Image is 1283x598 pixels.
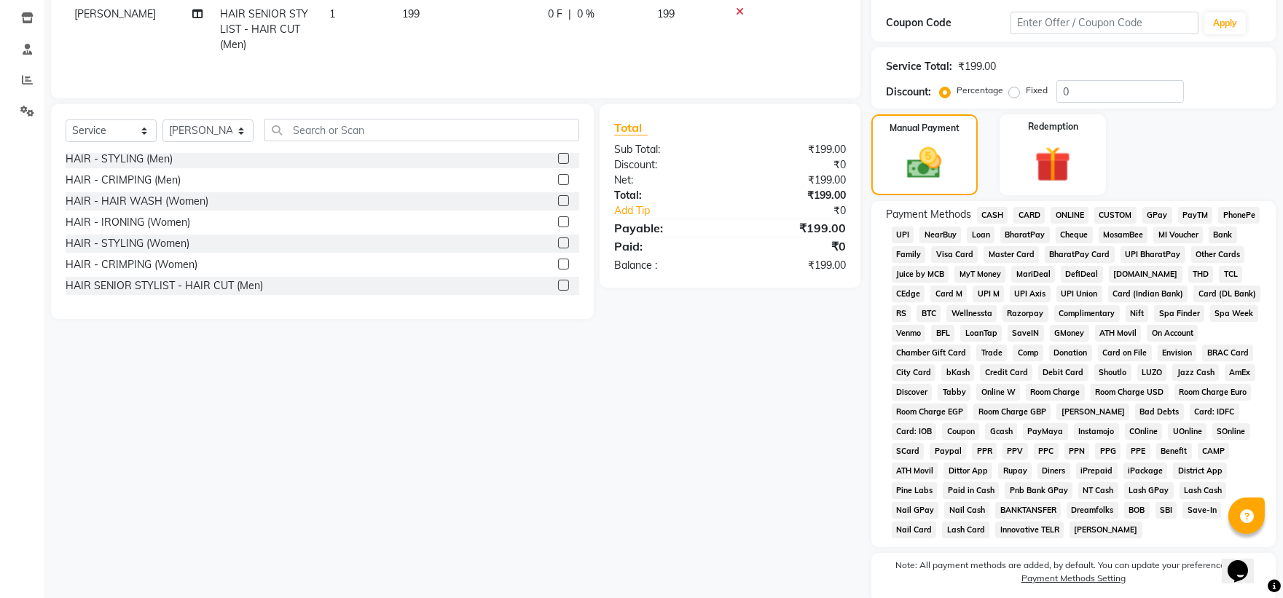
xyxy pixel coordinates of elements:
div: HAIR SENIOR STYLIST - HAIR CUT (Men) [66,278,263,294]
span: CUSTOM [1094,207,1137,224]
span: Discover [892,384,933,401]
span: PPC [1034,443,1059,460]
div: Discount: [886,84,931,100]
a: Add Tip [603,203,751,219]
span: BTC [917,305,941,322]
span: Room Charge EGP [892,404,968,420]
span: HAIR SENIOR STYLIST - HAIR CUT (Men) [220,7,308,51]
span: [DOMAIN_NAME] [1109,266,1182,283]
span: Venmo [892,325,926,342]
span: PPG [1095,443,1121,460]
span: SaveIN [1008,325,1044,342]
span: City Card [892,364,936,381]
div: HAIR - HAIR WASH (Women) [66,194,208,209]
span: Rupay [998,463,1032,479]
span: Pine Labs [892,482,938,499]
span: Complimentary [1054,305,1120,322]
div: ₹199.00 [958,59,996,74]
span: [PERSON_NAME] [1056,404,1129,420]
span: UOnline [1168,423,1207,440]
span: BOB [1124,502,1150,519]
span: SCard [892,443,925,460]
img: _cash.svg [896,143,952,183]
span: UPI [892,227,914,243]
div: HAIR - CRIMPING (Men) [66,173,181,188]
span: LUZO [1137,364,1167,381]
span: PPN [1064,443,1090,460]
span: 0 F [548,7,562,22]
label: Fixed [1026,84,1048,97]
span: SOnline [1212,423,1250,440]
span: PhonePe [1218,207,1260,224]
div: ₹199.00 [730,219,857,237]
span: Trade [976,345,1007,361]
span: Card M [930,286,967,302]
span: Paypal [930,443,966,460]
span: ATH Movil [1095,325,1142,342]
span: Card (Indian Bank) [1108,286,1188,302]
span: Wellnessta [946,305,997,322]
span: Donation [1049,345,1092,361]
input: Search or Scan [264,119,579,141]
span: UPI M [973,286,1004,302]
span: CAMP [1198,443,1230,460]
span: TCL [1219,266,1242,283]
span: [PERSON_NAME] [1070,522,1142,538]
span: UPI BharatPay [1121,246,1185,263]
span: Online W [976,384,1020,401]
span: PPR [972,443,997,460]
label: Percentage [957,84,1003,97]
span: [PERSON_NAME] [74,7,156,20]
span: Other Cards [1191,246,1245,263]
span: Spa Finder [1154,305,1204,322]
span: Dittor App [943,463,992,479]
span: ATH Movil [892,463,938,479]
span: Razorpay [1003,305,1048,322]
span: ONLINE [1051,207,1088,224]
span: CEdge [892,286,925,302]
span: Juice by MCB [892,266,949,283]
span: Bank [1209,227,1237,243]
span: Jazz Cash [1172,364,1219,381]
span: iPackage [1123,463,1168,479]
div: ₹199.00 [730,173,857,188]
span: Shoutlo [1094,364,1131,381]
label: Manual Payment [890,122,960,135]
button: Apply [1204,12,1246,34]
span: Comp [1013,345,1043,361]
span: Tabby [938,384,970,401]
span: Lash GPay [1124,482,1174,499]
span: Envision [1158,345,1197,361]
span: LoanTap [960,325,1002,342]
span: BharatPay [1000,227,1050,243]
span: BANKTANSFER [995,502,1061,519]
div: ₹199.00 [730,258,857,273]
div: ₹199.00 [730,188,857,203]
span: 0 % [577,7,595,22]
div: Service Total: [886,59,952,74]
div: Coupon Code [886,15,1011,31]
div: ₹0 [751,203,857,219]
span: Cheque [1056,227,1093,243]
span: 199 [402,7,420,20]
span: Bad Debts [1135,404,1184,420]
span: Credit Card [980,364,1032,381]
div: Payable: [603,219,730,237]
span: Lash Cash [1180,482,1227,499]
span: Paid in Cash [943,482,999,499]
span: MI Voucher [1153,227,1203,243]
span: COnline [1125,423,1163,440]
span: PayTM [1178,207,1213,224]
span: MariDeal [1011,266,1055,283]
span: Payment Methods [886,207,971,222]
span: Nail Cash [944,502,989,519]
div: HAIR - IRONING (Women) [66,215,190,230]
span: Card: IDFC [1190,404,1239,420]
span: AmEx [1225,364,1255,381]
span: Pnb Bank GPay [1005,482,1072,499]
span: Dreamfolks [1067,502,1118,519]
span: Spa Week [1210,305,1258,322]
iframe: chat widget [1222,540,1268,583]
span: bKash [941,364,974,381]
span: Room Charge Euro [1174,384,1252,401]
